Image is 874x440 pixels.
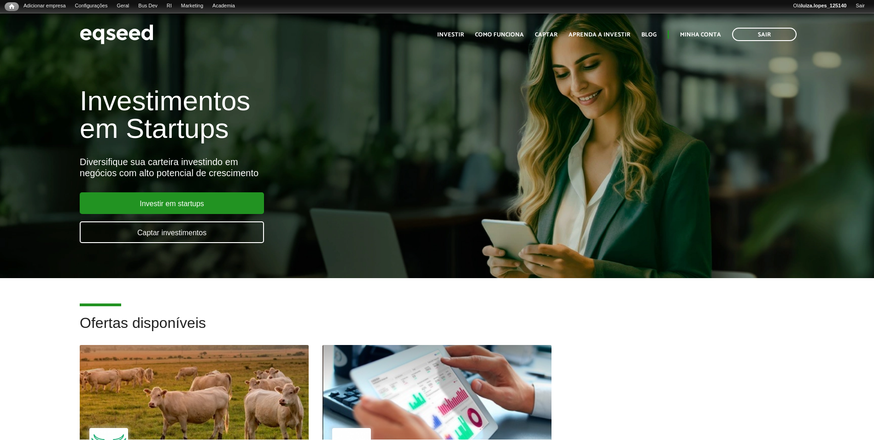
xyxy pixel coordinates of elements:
a: Minha conta [680,32,721,38]
span: Início [9,3,14,10]
a: Início [5,2,19,11]
img: EqSeed [80,22,153,47]
a: Academia [208,2,240,10]
a: Aprenda a investir [569,32,630,38]
a: Sair [851,2,869,10]
a: Investir em startups [80,192,264,214]
a: Bus Dev [134,2,162,10]
a: Investir [437,32,464,38]
a: Adicionar empresa [19,2,70,10]
a: Configurações [70,2,112,10]
a: RI [162,2,176,10]
strong: luiza.lopes_125140 [801,3,847,8]
a: Captar investimentos [80,221,264,243]
a: Sair [732,28,797,41]
a: Geral [112,2,134,10]
a: Como funciona [475,32,524,38]
div: Diversifique sua carteira investindo em negócios com alto potencial de crescimento [80,156,503,178]
a: Blog [641,32,657,38]
h2: Ofertas disponíveis [80,315,794,345]
a: Marketing [176,2,208,10]
a: Captar [535,32,557,38]
h1: Investimentos em Startups [80,87,503,143]
a: Oláluiza.lopes_125140 [788,2,851,10]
